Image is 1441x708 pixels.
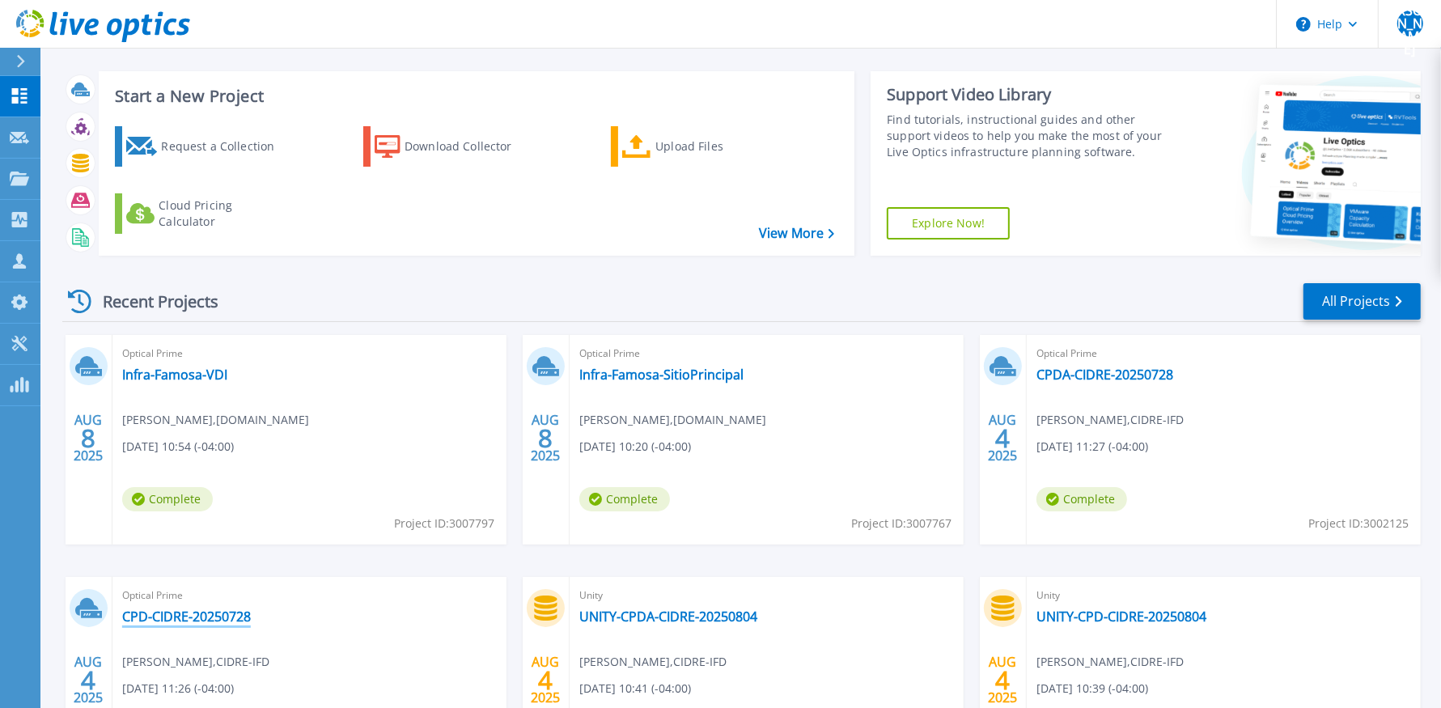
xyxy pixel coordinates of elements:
div: Find tutorials, instructional guides and other support videos to help you make the most of your L... [887,112,1166,160]
span: 4 [995,673,1010,687]
span: 4 [538,673,553,687]
span: [DATE] 11:26 (-04:00) [122,680,234,697]
a: Infra-Famosa-SitioPrincipal [579,367,744,383]
span: [DATE] 10:20 (-04:00) [579,438,691,456]
span: [DATE] 10:54 (-04:00) [122,438,234,456]
div: Cloud Pricing Calculator [159,197,288,230]
span: Optical Prime [1036,345,1411,362]
span: Project ID: 3007797 [394,515,494,532]
span: Optical Prime [122,345,497,362]
a: All Projects [1303,283,1421,320]
div: Support Video Library [887,84,1166,105]
span: [DATE] 10:41 (-04:00) [579,680,691,697]
span: [PERSON_NAME] , CIDRE-IFD [1036,411,1184,429]
h3: Start a New Project [115,87,833,105]
a: View More [759,226,834,241]
a: Explore Now! [887,207,1010,240]
a: Infra-Famosa-VDI [122,367,227,383]
span: Optical Prime [579,345,954,362]
span: [PERSON_NAME] , CIDRE-IFD [579,653,727,671]
div: AUG 2025 [530,409,561,468]
div: AUG 2025 [73,409,104,468]
span: [PERSON_NAME] , CIDRE-IFD [1036,653,1184,671]
span: Complete [122,487,213,511]
div: Download Collector [405,130,534,163]
a: UNITY-CPDA-CIDRE-20250804 [579,608,757,625]
div: Request a Collection [161,130,290,163]
span: [DATE] 11:27 (-04:00) [1036,438,1148,456]
span: Project ID: 3007767 [851,515,951,532]
span: 8 [538,431,553,445]
span: Complete [579,487,670,511]
span: [PERSON_NAME] , [DOMAIN_NAME] [122,411,309,429]
div: Upload Files [655,130,785,163]
span: Unity [1036,587,1411,604]
a: CPDA-CIDRE-20250728 [1036,367,1173,383]
span: [PERSON_NAME] , CIDRE-IFD [122,653,269,671]
span: Complete [1036,487,1127,511]
a: Cloud Pricing Calculator [115,193,295,234]
span: Optical Prime [122,587,497,604]
a: CPD-CIDRE-20250728 [122,608,251,625]
a: Upload Files [611,126,791,167]
div: Recent Projects [62,282,240,321]
span: 4 [81,673,95,687]
a: Request a Collection [115,126,295,167]
a: UNITY-CPD-CIDRE-20250804 [1036,608,1206,625]
span: 4 [995,431,1010,445]
span: Unity [579,587,954,604]
div: AUG 2025 [987,409,1018,468]
span: Project ID: 3002125 [1308,515,1409,532]
span: [PERSON_NAME] , [DOMAIN_NAME] [579,411,766,429]
span: 8 [81,431,95,445]
a: Download Collector [363,126,544,167]
span: [DATE] 10:39 (-04:00) [1036,680,1148,697]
